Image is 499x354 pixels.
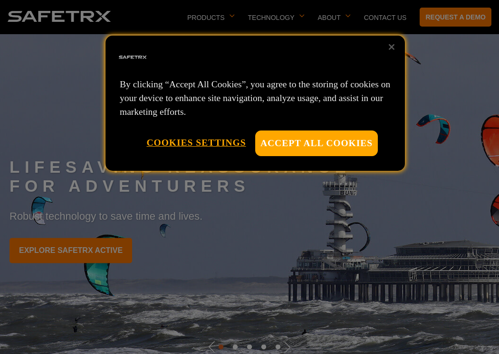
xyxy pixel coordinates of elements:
[106,36,405,171] div: Privacy
[381,37,402,57] button: Close
[117,42,148,73] img: Safe Tracks
[120,77,391,119] p: By clicking “Accept All Cookies”, you agree to the storing of cookies on your device to enhance s...
[146,130,246,155] button: Cookies Settings
[255,130,378,156] button: Accept All Cookies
